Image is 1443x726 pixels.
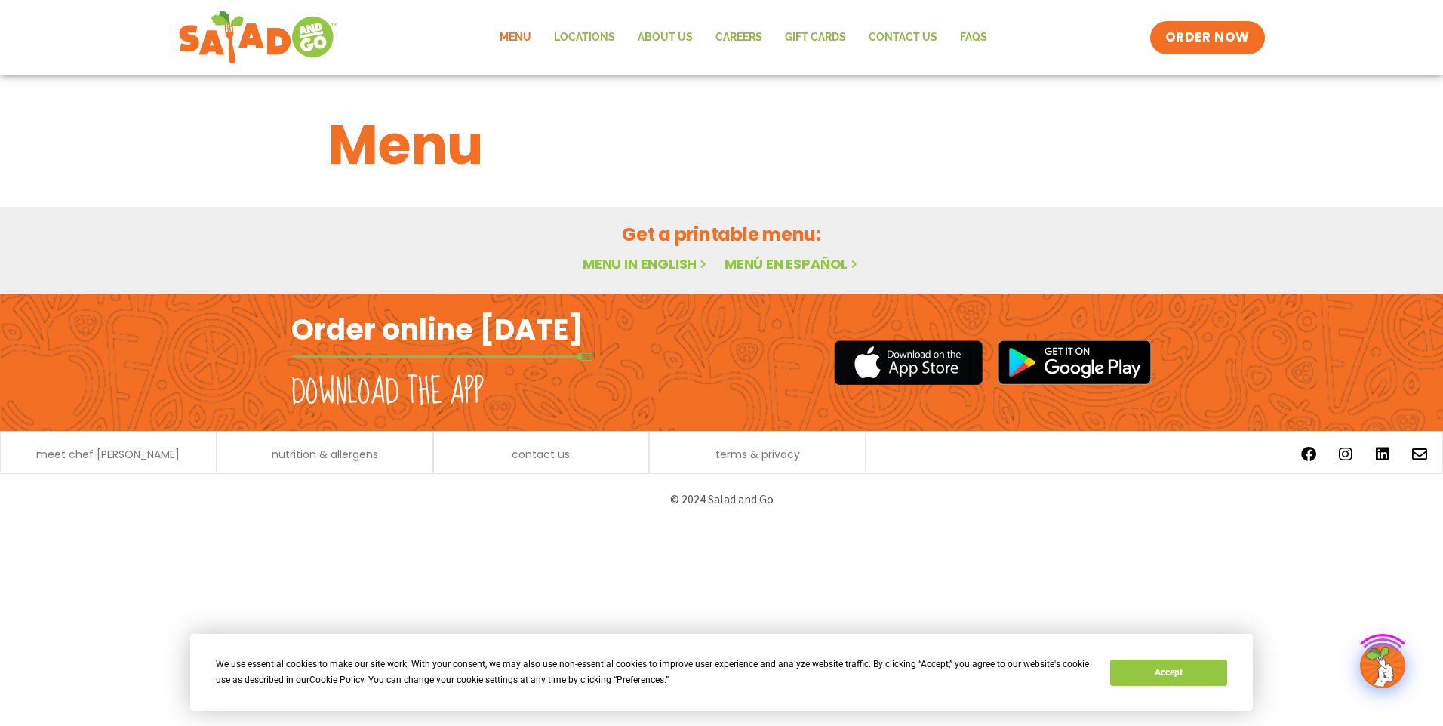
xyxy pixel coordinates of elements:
h1: Menu [328,104,1115,186]
span: Cookie Policy [309,675,364,685]
a: Menu in English [583,254,709,273]
img: fork [291,352,593,361]
img: google_play [998,340,1152,385]
a: meet chef [PERSON_NAME] [36,449,180,460]
div: We use essential cookies to make our site work. With your consent, we may also use non-essential ... [216,657,1092,688]
a: About Us [626,20,704,55]
a: Menú en español [725,254,860,273]
img: new-SAG-logo-768×292 [178,8,337,68]
a: contact us [512,449,570,460]
button: Accept [1110,660,1226,686]
a: Contact Us [857,20,949,55]
h2: Get a printable menu: [328,221,1115,248]
a: Careers [704,20,774,55]
a: nutrition & allergens [272,449,378,460]
img: appstore [834,338,983,387]
a: FAQs [949,20,998,55]
p: © 2024 Salad and Go [299,489,1144,509]
a: Locations [543,20,626,55]
a: terms & privacy [715,449,800,460]
h2: Download the app [291,371,484,414]
h2: Order online [DATE] [291,311,583,348]
div: Cookie Consent Prompt [190,634,1253,711]
a: GIFT CARDS [774,20,857,55]
a: Menu [488,20,543,55]
a: ORDER NOW [1150,21,1265,54]
span: Preferences [617,675,664,685]
nav: Menu [488,20,998,55]
span: ORDER NOW [1165,29,1250,47]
